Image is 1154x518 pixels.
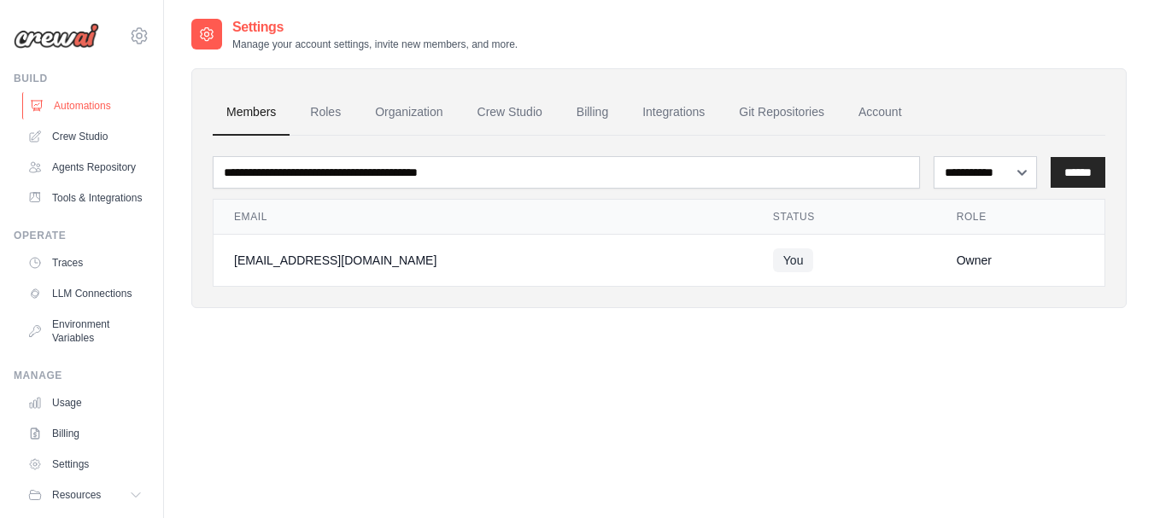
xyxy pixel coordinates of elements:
div: Operate [14,229,149,242]
a: Git Repositories [725,90,838,136]
img: Logo [14,23,99,49]
a: Billing [563,90,622,136]
th: Status [753,200,936,235]
a: LLM Connections [21,280,149,307]
a: Agents Repository [21,154,149,181]
a: Crew Studio [464,90,556,136]
div: Owner [957,252,1084,269]
div: Build [14,72,149,85]
a: Members [213,90,290,136]
a: Tools & Integrations [21,184,149,212]
th: Role [936,200,1104,235]
button: Resources [21,481,149,509]
a: Settings [21,451,149,478]
a: Integrations [629,90,718,136]
span: Resources [52,488,101,502]
div: [EMAIL_ADDRESS][DOMAIN_NAME] [234,252,732,269]
p: Manage your account settings, invite new members, and more. [232,38,518,51]
a: Usage [21,389,149,416]
a: Roles [296,90,354,136]
a: Account [845,90,916,136]
div: Manage [14,369,149,382]
th: Email [214,200,753,235]
a: Automations [22,92,151,119]
a: Organization [361,90,456,136]
a: Crew Studio [21,123,149,150]
a: Environment Variables [21,311,149,352]
a: Traces [21,249,149,276]
a: Billing [21,420,149,447]
h2: Settings [232,17,518,38]
span: You [773,248,814,272]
